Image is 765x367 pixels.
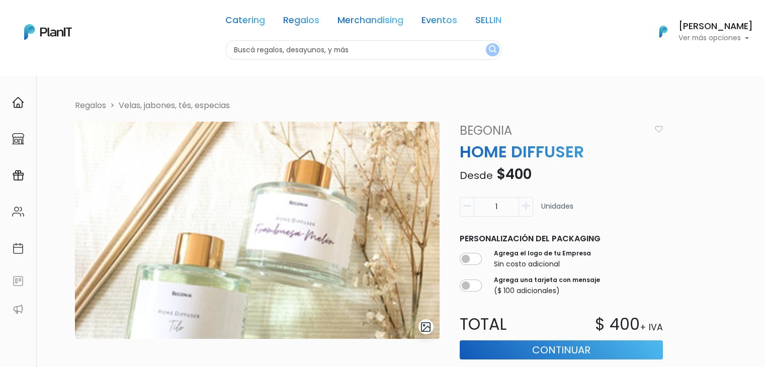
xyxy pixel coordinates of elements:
[460,340,663,359] button: Continuar
[496,164,532,184] span: $400
[541,201,573,221] p: Unidades
[475,16,501,28] a: SELLIN
[494,249,591,258] label: Agrega el logo de tu Empresa
[655,126,663,133] img: heart_icon
[678,35,753,42] p: Ver más opciones
[460,233,663,245] p: Personalización del packaging
[640,321,663,334] p: + IVA
[225,40,501,60] input: Buscá regalos, desayunos, y más
[12,133,24,145] img: marketplace-4ceaa7011d94191e9ded77b95e3339b90024bf715f7c57f8cf31f2d8c509eaba.svg
[119,100,230,111] a: Velas, jabones, tés, especias
[460,168,493,182] span: Desde
[225,16,265,28] a: Catering
[12,206,24,218] img: people-662611757002400ad9ed0e3c099ab2801c6687ba6c219adb57efc949bc21e19d.svg
[646,19,753,45] button: PlanIt Logo [PERSON_NAME] Ver más opciones
[75,122,440,339] img: thumb_CA12435B-C373-49FE-89F3-CD9C6BEED492.jpg
[595,312,640,336] p: $ 400
[421,16,457,28] a: Eventos
[75,100,106,112] li: Regalos
[12,169,24,181] img: campaigns-02234683943229c281be62815700db0a1741e53638e28bf9629b52c665b00959.svg
[494,259,591,269] p: Sin costo adicional
[69,100,715,114] nav: breadcrumb
[494,286,600,296] p: ($ 100 adicionales)
[337,16,403,28] a: Merchandising
[454,140,669,164] p: HOME DIFFUSER
[454,312,561,336] p: Total
[454,122,651,140] a: Begonia
[12,242,24,254] img: calendar-87d922413cdce8b2cf7b7f5f62616a5cf9e4887200fb71536465627b3292af00.svg
[24,24,72,40] img: PlanIt Logo
[678,22,753,31] h6: [PERSON_NAME]
[12,275,24,287] img: feedback-78b5a0c8f98aac82b08bfc38622c3050aee476f2c9584af64705fc4e61158814.svg
[489,45,496,55] img: search_button-432b6d5273f82d61273b3651a40e1bd1b912527efae98b1b7a1b2c0702e16a8d.svg
[12,303,24,315] img: partners-52edf745621dab592f3b2c58e3bca9d71375a7ef29c3b500c9f145b62cc070d4.svg
[652,21,674,43] img: PlanIt Logo
[12,97,24,109] img: home-e721727adea9d79c4d83392d1f703f7f8bce08238fde08b1acbfd93340b81755.svg
[494,276,600,285] label: Agrega una tarjeta con mensaje
[283,16,319,28] a: Regalos
[420,321,432,333] img: gallery-light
